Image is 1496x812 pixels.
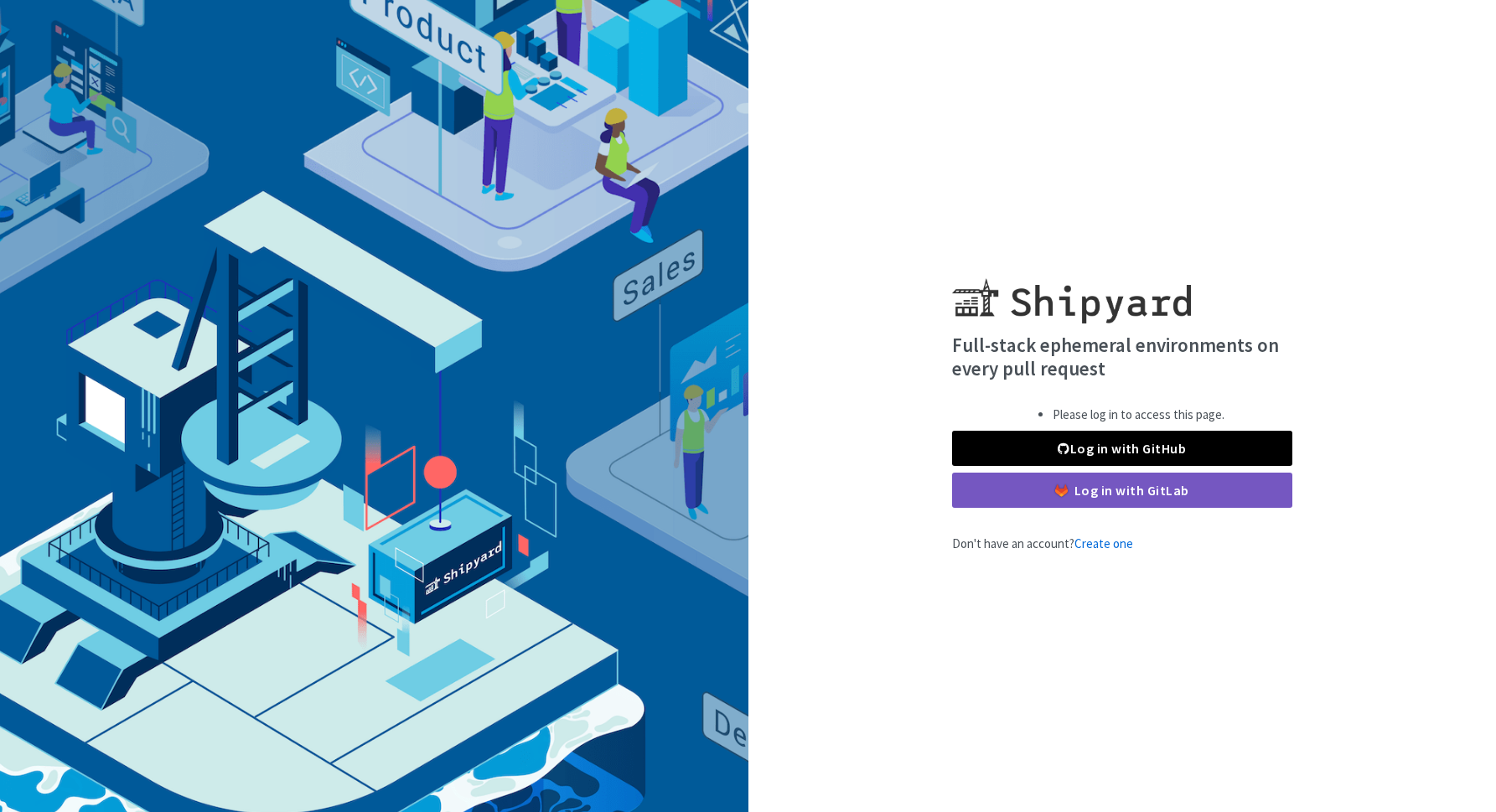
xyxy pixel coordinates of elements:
a: Log in with GitLab [952,473,1292,508]
img: gitlab-color.svg [1055,484,1068,497]
span: Don't have an account? [952,535,1133,551]
img: Shipyard logo [952,258,1191,323]
a: Create one [1074,535,1133,551]
a: Log in with GitHub [952,431,1292,466]
h4: Full-stack ephemeral environments on every pull request [952,334,1292,380]
li: Please log in to access this page. [1053,406,1224,425]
